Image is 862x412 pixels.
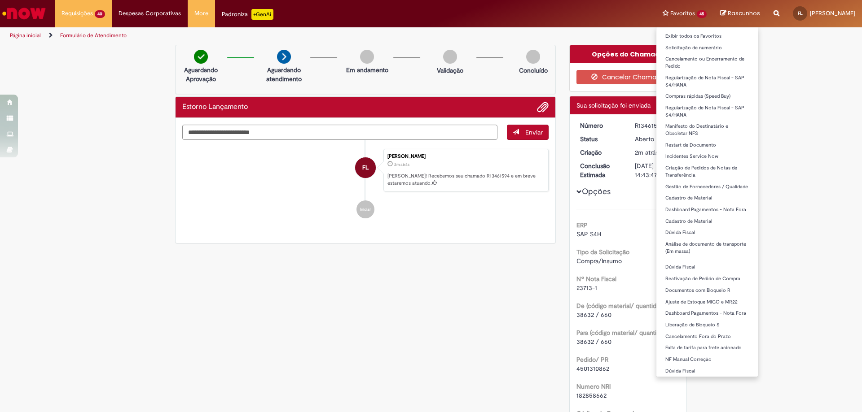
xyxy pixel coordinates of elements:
a: Análise de documento de transporte (Em massa) [656,239,758,256]
dt: Conclusão Estimada [573,161,629,179]
b: Nº Nota Fiscal [576,275,616,283]
img: img-circle-grey.png [360,50,374,64]
img: arrow-next.png [277,50,291,64]
div: Aberto [635,134,677,143]
a: Dashboard Pagamentos - Nota Fora [656,308,758,318]
span: 182858662 [576,391,607,399]
span: 4501310862 [576,364,609,373]
a: Criação de Pedidos de Notas de Transferência [656,163,758,180]
div: Opções do Chamado [570,45,687,63]
img: ServiceNow [1,4,47,22]
span: Compra/Insumo [576,257,622,265]
a: Manifesto do Destinatário e Obsoletar NFS [656,121,758,138]
p: Concluído [519,66,548,75]
a: Dúvida Fiscal [656,366,758,376]
a: Cadastro de Material [656,193,758,203]
li: Fernando Odair De Lima [182,149,549,192]
ul: Trilhas de página [7,27,568,44]
span: FL [362,157,369,178]
span: 45 [697,10,707,18]
span: Enviar [525,128,543,136]
p: Aguardando Aprovação [179,65,223,83]
b: Tipo da Solicitação [576,248,629,256]
a: Falta de tarifa para frete acionado [656,343,758,353]
b: De (código material/ quantidade) [576,302,668,310]
a: Exibir todos os Favoritos [656,31,758,41]
a: Ajuste de Estoque MIGO e MR22 [656,297,758,307]
div: 29/08/2025 10:43:44 [635,148,677,157]
p: Validação [437,66,463,75]
button: Adicionar anexos [537,101,549,113]
div: R13461594 [635,121,677,130]
a: Formulário de Atendimento [60,32,127,39]
p: Aguardando atendimento [262,65,306,83]
p: +GenAi [251,9,273,20]
ul: Favoritos [656,27,758,377]
p: [PERSON_NAME]! Recebemos seu chamado R13461594 e em breve estaremos atuando. [387,173,544,186]
a: Dúvida Fiscal [656,262,758,272]
span: Favoritos [670,9,695,18]
button: Cancelar Chamado [576,70,680,84]
h2: Estorno Lançamento Histórico de tíquete [182,103,248,111]
span: Sua solicitação foi enviada [576,101,651,109]
span: FL [798,10,803,16]
a: Dúvida Fiscal [656,228,758,238]
ul: Histórico de tíquete [182,140,549,228]
a: Gestão de Fornecedores / Qualidade [656,182,758,192]
a: Dashboard Pagamentos - Nota Fora [656,205,758,215]
a: Documentos com Bloqueio R [656,286,758,295]
img: img-circle-grey.png [443,50,457,64]
textarea: Digite sua mensagem aqui... [182,125,497,140]
a: Reativação de Pedido de Compra [656,274,758,284]
a: Solicitação de numerário [656,43,758,53]
span: Requisições [62,9,93,18]
dt: Criação [573,148,629,157]
span: 40 [95,10,105,18]
a: Liberação de Bloqueio S [656,320,758,330]
span: 23713-1 [576,284,597,292]
a: Regularização de Nota Fiscal - SAP S4/HANA [656,73,758,90]
div: Padroniza [222,9,273,20]
a: Cancelamento ou Encerramento de Pedido [656,54,758,71]
a: Regularização de Nota Fiscal - SAP S4/HANA [656,103,758,120]
a: NF Manual Correção [656,355,758,364]
span: Despesas Corporativas [119,9,181,18]
div: [PERSON_NAME] [387,154,544,159]
span: More [194,9,208,18]
span: [PERSON_NAME] [810,9,855,17]
b: Pedido/ PR [576,356,608,364]
time: 29/08/2025 10:43:44 [394,162,409,167]
dt: Número [573,121,629,130]
button: Enviar [507,125,549,140]
a: Página inicial [10,32,41,39]
b: Para (código material/ quantidade) [576,329,672,337]
b: Numero NRI [576,382,611,390]
a: Compras rápidas (Speed Buy) [656,91,758,101]
span: 38632 / 660 [576,311,611,319]
span: 38632 / 660 [576,338,611,346]
span: Rascunhos [728,9,760,17]
time: 29/08/2025 10:43:44 [635,148,658,156]
span: 2m atrás [394,162,409,167]
span: 2m atrás [635,148,658,156]
b: ERP [576,221,588,229]
div: [DATE] 14:43:47 [635,161,677,179]
a: Cancelamento Fora do Prazo [656,332,758,342]
p: Em andamento [346,65,388,74]
span: SAP S4H [576,230,601,238]
img: img-circle-grey.png [526,50,540,64]
dt: Status [573,134,629,143]
a: Restart de Documento [656,140,758,150]
a: Rascunhos [720,9,760,18]
img: check-circle-green.png [194,50,208,64]
a: Incidentes Service Now [656,152,758,161]
a: Cadastro de Material [656,217,758,226]
div: Fernando Odair De Lima [355,157,376,178]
